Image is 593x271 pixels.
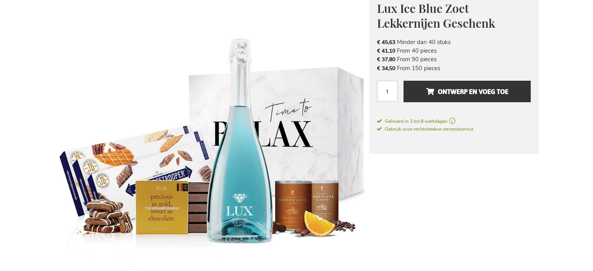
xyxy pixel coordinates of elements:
input: Aantal [377,81,398,101]
button: Ontwerp en voeg toe [404,81,530,102]
span: Gebruik onze rechtstreekse verzendservice [377,126,473,132]
span: € 45,63 [377,39,395,46]
span: Ontwerp en voeg toe [426,85,508,98]
li: Minder dan 40 stuks [377,38,531,46]
li: From 90 pieces [377,55,531,64]
li: From 150 pieces [377,64,531,73]
span: € 41,10 [377,47,395,55]
span: € 37,80 [377,56,395,63]
a: Gebruik onze rechtstreekse verzendservice [377,125,473,133]
a: Geleverd in 3 tot 8 werkdagen [377,118,531,125]
span: Lux Ice Blue Zoet Lekkernijen Geschenk [377,0,495,31]
span: € 34,50 [377,65,395,72]
li: From 40 pieces [377,46,531,55]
